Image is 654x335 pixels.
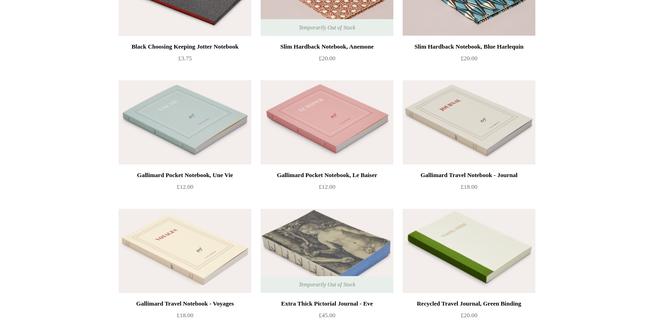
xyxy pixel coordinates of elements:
[261,209,393,293] a: Extra Thick Pictorial Journal - Eve Extra Thick Pictorial Journal - Eve Temporarily Out of Stock
[121,41,249,52] div: Black Choosing Keeping Jotter Notebook
[461,183,477,190] span: £18.00
[461,312,477,319] span: £20.00
[405,298,533,309] div: Recycled Travel Journal, Green Binding
[119,170,251,208] a: Gallimard Pocket Notebook, Une Vie £12.00
[319,312,335,319] span: £45.00
[261,80,393,164] a: Gallimard Pocket Notebook, Le Baiser Gallimard Pocket Notebook, Le Baiser
[319,183,335,190] span: £12.00
[119,209,251,293] img: Gallimard Travel Notebook - Voyages
[403,209,535,293] img: Recycled Travel Journal, Green Binding
[119,80,251,164] img: Gallimard Pocket Notebook, Une Vie
[261,209,393,293] img: Extra Thick Pictorial Journal - Eve
[263,170,391,181] div: Gallimard Pocket Notebook, Le Baiser
[119,80,251,164] a: Gallimard Pocket Notebook, Une Vie Gallimard Pocket Notebook, Une Vie
[263,41,391,52] div: Slim Hardback Notebook, Anemone
[177,183,193,190] span: £12.00
[121,170,249,181] div: Gallimard Pocket Notebook, Une Vie
[289,19,364,36] span: Temporarily Out of Stock
[403,170,535,208] a: Gallimard Travel Notebook - Journal £18.00
[405,170,533,181] div: Gallimard Travel Notebook - Journal
[177,312,193,319] span: £18.00
[261,80,393,164] img: Gallimard Pocket Notebook, Le Baiser
[121,298,249,309] div: Gallimard Travel Notebook - Voyages
[119,41,251,79] a: Black Choosing Keeping Jotter Notebook £3.75
[261,41,393,79] a: Slim Hardback Notebook, Anemone £20.00
[261,170,393,208] a: Gallimard Pocket Notebook, Le Baiser £12.00
[289,276,364,293] span: Temporarily Out of Stock
[403,80,535,164] img: Gallimard Travel Notebook - Journal
[263,298,391,309] div: Extra Thick Pictorial Journal - Eve
[461,55,477,62] span: £20.00
[405,41,533,52] div: Slim Hardback Notebook, Blue Harlequin
[178,55,192,62] span: £3.75
[319,55,335,62] span: £20.00
[403,80,535,164] a: Gallimard Travel Notebook - Journal Gallimard Travel Notebook - Journal
[119,209,251,293] a: Gallimard Travel Notebook - Voyages Gallimard Travel Notebook - Voyages
[403,41,535,79] a: Slim Hardback Notebook, Blue Harlequin £20.00
[403,209,535,293] a: Recycled Travel Journal, Green Binding Recycled Travel Journal, Green Binding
